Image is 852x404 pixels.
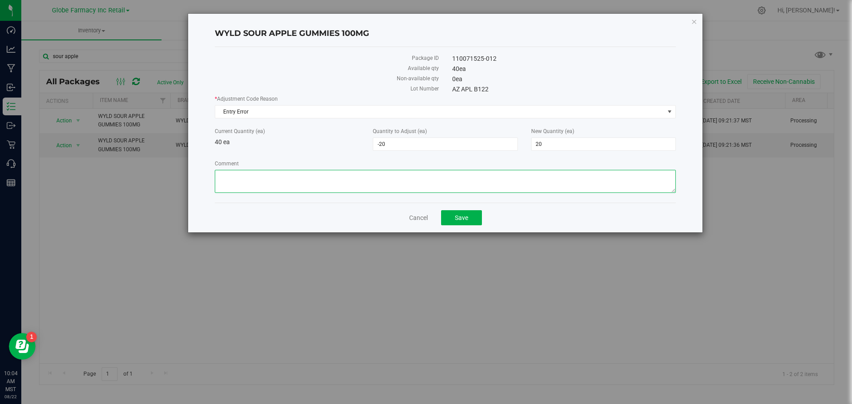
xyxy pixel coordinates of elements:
[452,65,466,72] span: 40
[459,65,466,72] span: ea
[215,95,676,103] label: Adjustment Code Reason
[373,138,517,150] input: -20
[215,138,230,145] span: 40 ea
[532,138,675,150] input: 20
[446,85,683,94] div: AZ APL B122
[215,28,676,39] h4: WYLD SOUR APPLE GUMMIES 100MG
[531,127,676,135] label: New Quantity (ea)
[456,75,462,82] span: ea
[455,214,468,221] span: Save
[373,127,517,135] label: Quantity to Adjust (ea)
[215,127,359,135] label: Current Quantity (ea)
[215,64,439,72] label: Available qty
[441,210,482,225] button: Save
[215,106,664,118] span: Entry Error
[215,160,676,168] label: Comment
[215,75,439,82] label: Non-available qty
[26,332,37,342] iframe: Resource center unread badge
[215,85,439,93] label: Lot Number
[446,54,683,63] div: 110071525-012
[215,54,439,62] label: Package ID
[664,106,675,118] span: select
[9,333,35,360] iframe: Resource center
[409,213,428,222] a: Cancel
[452,75,462,82] span: 0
